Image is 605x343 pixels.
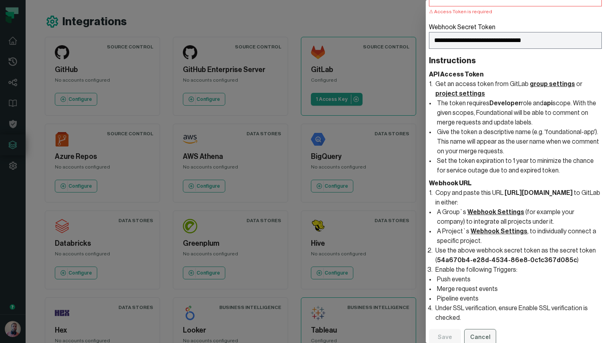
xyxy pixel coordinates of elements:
a: group settings [530,81,575,87]
li: Merge request events [435,284,602,294]
span: Access Token is required [429,9,492,14]
text: 54a670b4-e28d-4534-86e8-0c1c367d085c [437,257,577,263]
header: Instructions [429,55,602,66]
header: Webhook URL [429,179,602,188]
a: Webhook Settings [471,228,527,235]
li: Set the token expiration to 1 year to minimize the chance for service outage due to and expired t... [435,156,602,175]
header: API Access Token [429,70,602,79]
text: api [543,100,553,106]
li: A Project`s , to individually connect a specific project. [435,227,602,246]
li: Give the token a descriptive name (e.g. 'foundational-app'). This name will appear as the user na... [435,127,602,156]
li: A Group`s (for example your company) to integrate all projects under it. [435,207,602,227]
text: [URL][DOMAIN_NAME] [505,190,573,196]
li: The token requires role and scope. With the given scopes, Foundational will be able to comment on... [435,98,602,127]
li: Copy and paste this URL to GitLab in either: [434,188,602,246]
a: project settings [435,90,485,97]
li: Push events [435,275,602,284]
li: Under SSL verification, ensure Enable SSL verification is checked. [434,303,602,323]
li: Use the above webhook secret token as the secret token ( ) [434,246,602,265]
li: Get an access token from GitLab or [434,79,602,175]
li: Pipeline events [435,294,602,303]
li: Enable the following Triggers: [434,265,602,303]
label: Webhook Secret Token [429,22,602,49]
text: Developer [489,100,521,106]
input: Webhook Secret Token [429,32,602,49]
a: Webhook Settings [467,209,524,215]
